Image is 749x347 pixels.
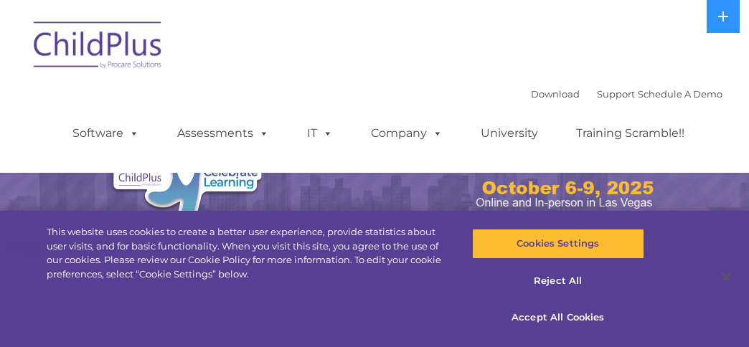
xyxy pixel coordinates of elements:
[531,88,580,100] a: Download
[27,11,170,83] img: ChildPlus by Procare Solutions
[357,119,457,148] a: Company
[710,262,742,293] button: Close
[472,266,644,296] button: Reject All
[466,119,552,148] a: University
[293,119,347,148] a: IT
[597,88,635,100] a: Support
[562,119,699,148] a: Training Scramble!!
[58,119,154,148] a: Software
[163,119,283,148] a: Assessments
[531,88,722,100] font: |
[472,229,644,259] button: Cookies Settings
[472,303,644,333] button: Accept All Cookies
[47,225,449,281] div: This website uses cookies to create a better user experience, provide statistics about user visit...
[638,88,722,100] a: Schedule A Demo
